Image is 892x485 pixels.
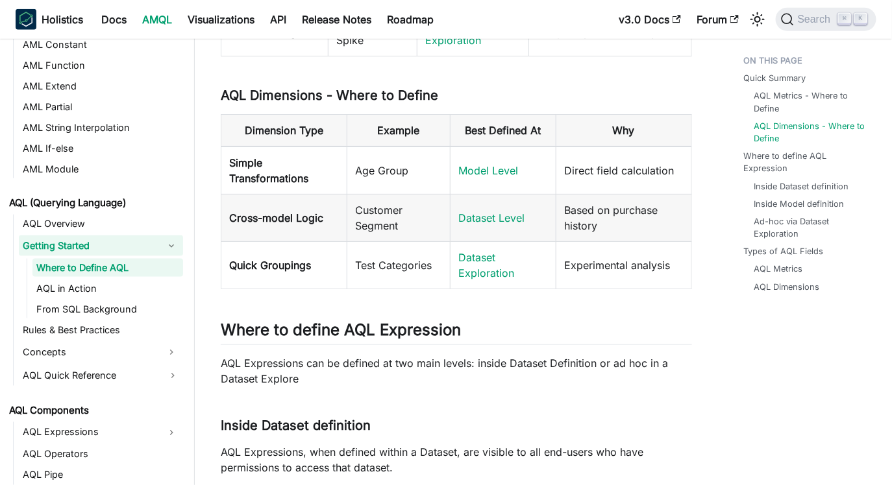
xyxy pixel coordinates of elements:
a: AQL (Querying Language) [5,194,183,212]
a: AQL Quick Reference [19,365,183,386]
a: AQL Pipe [19,466,183,484]
button: Switch between dark and light mode (currently light mode) [747,9,768,30]
button: Expand sidebar category 'AQL Expressions' [160,422,183,443]
button: Collapse sidebar category 'Getting Started' [160,235,183,256]
h2: Where to define AQL Expression [221,320,692,345]
p: AQL Expressions can be defined at two main levels: inside Dataset Definition or ad hoc in a Datas... [221,355,692,386]
a: Where to Define AQL [32,259,183,277]
td: Customer Segment [347,195,450,242]
a: API [262,9,294,30]
span: Search [794,14,839,25]
a: Release Notes [294,9,379,30]
a: Where to define AQL Expression [744,150,872,174]
a: AQL in Action [32,279,183,298]
a: Getting Started [19,235,160,256]
td: Test Categories [347,242,450,289]
td: Experimental analysis [556,242,691,289]
a: Forum [689,9,747,30]
th: Why [556,115,691,147]
a: AQL Metrics [754,263,803,275]
a: Rules & Best Practices [19,321,183,339]
strong: Cross-model Logic [229,211,323,224]
a: Dataset Level [458,211,525,224]
p: AQL Expressions, when defined within a Dataset, are visible to all end-users who have permissions... [221,444,692,475]
a: AML String Interpolation [19,119,183,137]
a: AQL Components [5,401,183,420]
th: Dimension Type [221,115,347,147]
strong: Quick Groupings [229,259,311,272]
button: Search (Command+K) [776,8,876,31]
a: AQL Overview [19,215,183,233]
td: Based on purchase history [556,195,691,242]
a: AQL Dimensions - Where to Define [754,120,867,145]
a: AML Function [19,56,183,75]
a: Docs [93,9,134,30]
a: Inside Model definition [754,198,845,210]
th: Example [347,115,450,147]
a: From SQL Background [32,300,183,318]
kbd: K [854,13,867,25]
td: Age Group [347,147,450,195]
a: AQL Operators [19,445,183,464]
a: AML If-else [19,139,183,158]
a: AQL Metrics - Where to Define [754,89,867,114]
strong: Simple Transformations [229,156,308,185]
h3: AQL Dimensions - Where to Define [221,88,692,104]
a: Roadmap [379,9,441,30]
b: Holistics [42,12,83,27]
a: Concepts [19,342,160,362]
a: Types of AQL Fields [744,245,824,257]
a: AML Constant [19,36,183,54]
a: Visualizations [180,9,262,30]
a: Ad-hoc via Dataset Exploration [754,215,867,240]
a: AML Extend [19,77,183,95]
a: AMQL [134,9,180,30]
td: Direct field calculation [556,147,691,195]
a: AQL Expressions [19,422,160,443]
kbd: ⌘ [838,13,851,25]
h3: Inside Dataset definition [221,418,692,434]
a: v3.0 Docs [611,9,689,30]
a: AQL Dimensions [754,281,820,293]
th: Best Defined At [450,115,556,147]
a: HolisticsHolistics [16,9,83,30]
a: Inside Dataset definition [754,180,849,193]
a: AML Partial [19,98,183,116]
img: Holistics [16,9,36,30]
a: Quick Summary [744,72,806,84]
button: Expand sidebar category 'Concepts' [160,342,183,362]
a: Model Level [458,164,518,177]
a: AML Module [19,160,183,178]
a: Dataset Exploration [458,251,514,279]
